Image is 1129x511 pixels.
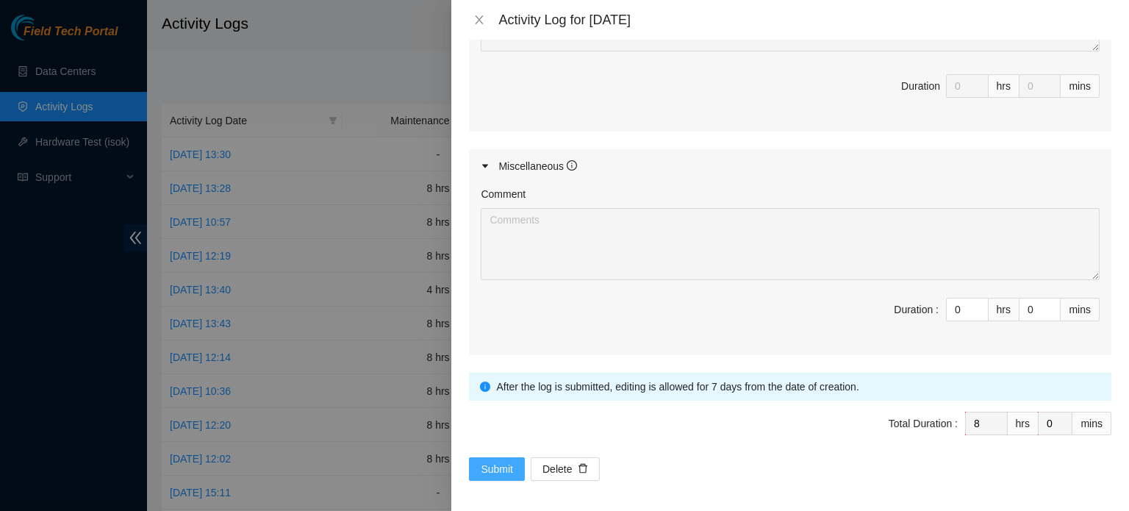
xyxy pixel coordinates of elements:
span: caret-right [481,162,490,171]
div: hrs [989,74,1019,98]
span: Delete [542,461,572,477]
div: mins [1072,412,1111,435]
span: info-circle [567,160,577,171]
button: Close [469,13,490,27]
span: info-circle [480,382,490,392]
div: hrs [989,298,1019,321]
label: Comment [481,186,526,202]
div: Duration : [894,301,939,318]
span: close [473,14,485,26]
div: hrs [1008,412,1039,435]
div: Miscellaneous info-circle [469,149,1111,183]
div: mins [1061,298,1100,321]
textarea: Comment [481,208,1100,280]
span: Submit [481,461,513,477]
div: Total Duration : [889,415,958,432]
button: Deletedelete [531,457,600,481]
div: mins [1061,74,1100,98]
div: After the log is submitted, editing is allowed for 7 days from the date of creation. [496,379,1100,395]
button: Submit [469,457,525,481]
div: Miscellaneous [498,158,577,174]
div: Activity Log for [DATE] [498,12,1111,28]
div: Duration [901,78,940,94]
span: delete [578,463,588,475]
